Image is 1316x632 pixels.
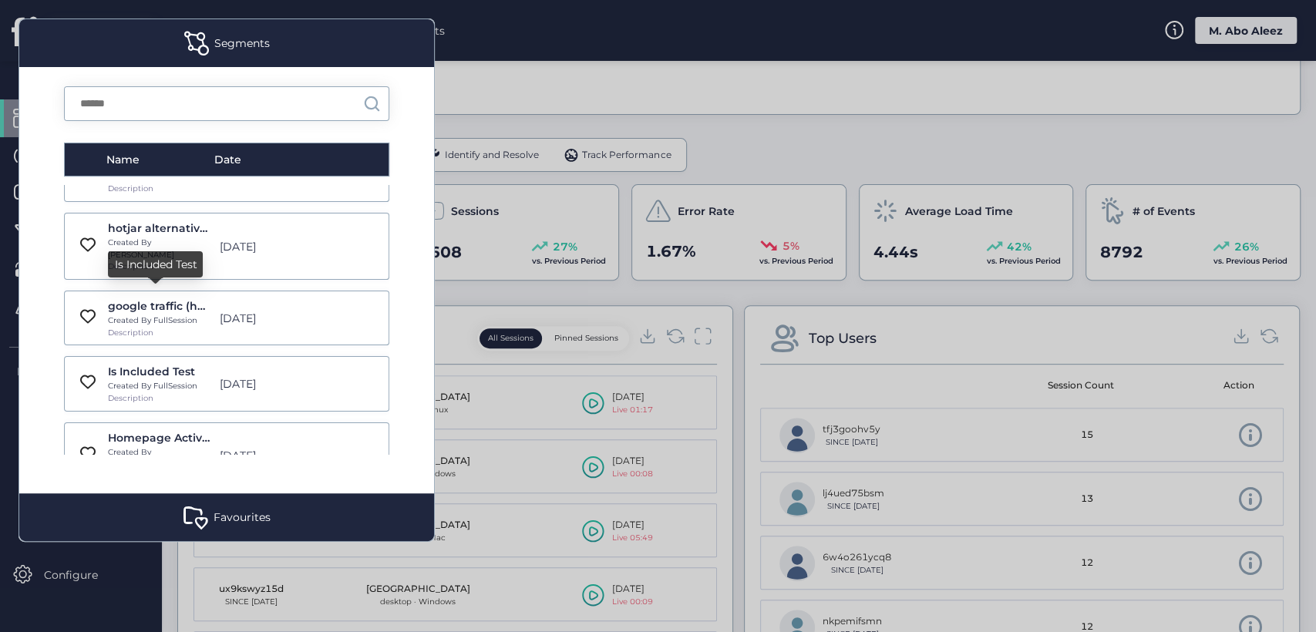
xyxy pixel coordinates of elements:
[108,363,211,380] div: Is Included Test
[108,327,150,339] div: Description
[19,19,434,67] div: Segments
[212,310,321,327] div: [DATE]
[108,380,211,392] div: Created By FullSession
[108,429,211,446] div: Homepage Activity
[108,392,150,405] div: Description
[108,251,203,277] div: Is Included Test
[214,509,271,526] div: Favourites
[214,35,270,52] div: Segments
[212,447,321,464] div: [DATE]
[108,237,211,261] div: Created By [PERSON_NAME]
[108,446,211,470] div: Created By [PERSON_NAME]
[108,314,211,327] div: Created By FullSession
[212,238,321,255] div: [DATE]
[106,151,214,168] div: Name
[108,183,150,195] div: Description
[212,375,321,392] div: [DATE]
[214,151,332,168] div: Date
[108,220,211,237] div: hotjar alternatives performance
[19,493,434,541] div: Favourites
[108,298,211,314] div: google traffic (hotjar vs clarity)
